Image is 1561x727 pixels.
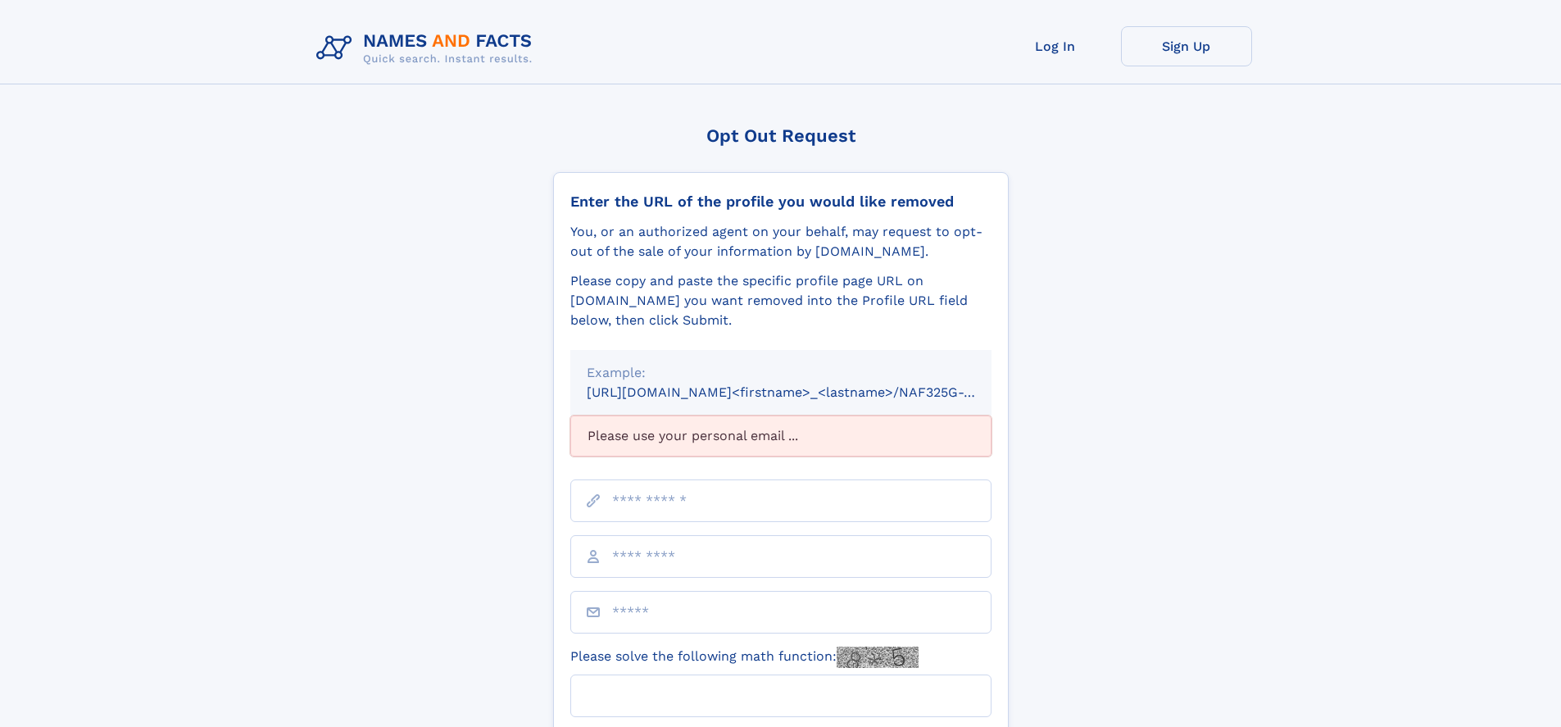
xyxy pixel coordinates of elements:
a: Sign Up [1121,26,1252,66]
div: Example: [587,363,975,383]
div: Please copy and paste the specific profile page URL on [DOMAIN_NAME] you want removed into the Pr... [570,271,992,330]
small: [URL][DOMAIN_NAME]<firstname>_<lastname>/NAF325G-xxxxxxxx [587,384,1023,400]
div: Enter the URL of the profile you would like removed [570,193,992,211]
div: You, or an authorized agent on your behalf, may request to opt-out of the sale of your informatio... [570,222,992,261]
a: Log In [990,26,1121,66]
img: Logo Names and Facts [310,26,546,70]
div: Opt Out Request [553,125,1009,146]
label: Please solve the following math function: [570,647,919,668]
div: Please use your personal email ... [570,416,992,457]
